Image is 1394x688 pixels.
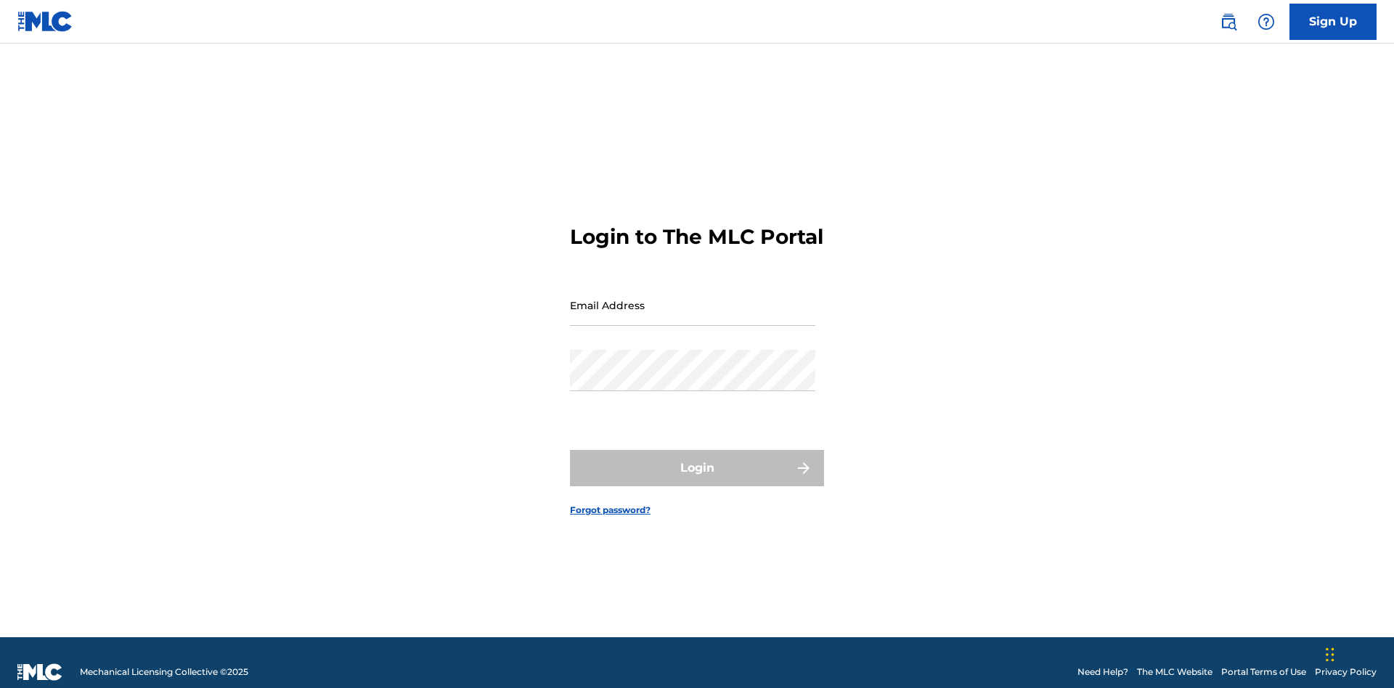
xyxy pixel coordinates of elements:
a: The MLC Website [1137,666,1212,679]
span: Mechanical Licensing Collective © 2025 [80,666,248,679]
a: Public Search [1214,7,1243,36]
a: Privacy Policy [1315,666,1377,679]
div: Help [1252,7,1281,36]
img: logo [17,663,62,681]
h3: Login to The MLC Portal [570,224,823,250]
img: MLC Logo [17,11,73,32]
img: search [1220,13,1237,30]
img: help [1258,13,1275,30]
div: Drag [1326,633,1334,676]
a: Forgot password? [570,504,651,517]
iframe: Chat Widget [1321,618,1394,688]
a: Portal Terms of Use [1221,666,1306,679]
a: Need Help? [1077,666,1128,679]
a: Sign Up [1289,4,1377,40]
